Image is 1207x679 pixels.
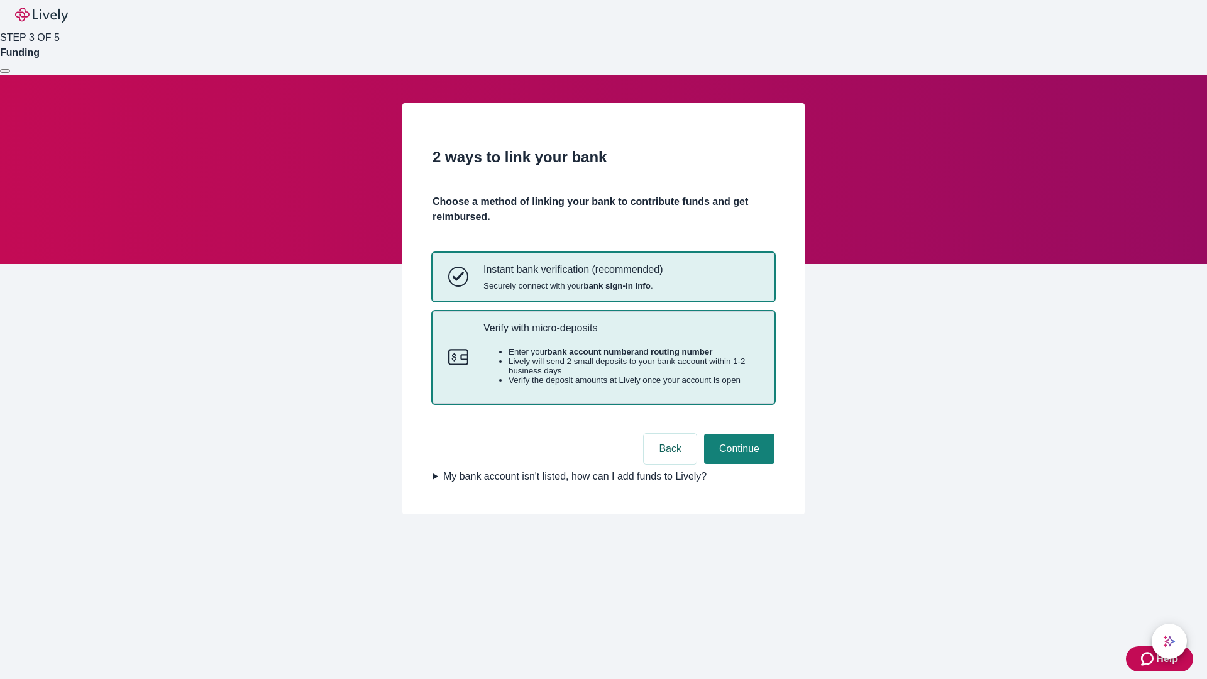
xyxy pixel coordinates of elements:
[433,312,774,404] button: Micro-depositsVerify with micro-depositsEnter yourbank account numberand routing numberLively wil...
[1141,651,1156,666] svg: Zendesk support icon
[433,469,774,484] summary: My bank account isn't listed, how can I add funds to Lively?
[433,146,774,168] h2: 2 ways to link your bank
[15,8,68,23] img: Lively
[483,263,663,275] p: Instant bank verification (recommended)
[704,434,774,464] button: Continue
[1126,646,1193,671] button: Zendesk support iconHelp
[509,356,759,375] li: Lively will send 2 small deposits to your bank account within 1-2 business days
[448,267,468,287] svg: Instant bank verification
[651,347,712,356] strong: routing number
[509,375,759,385] li: Verify the deposit amounts at Lively once your account is open
[1152,624,1187,659] button: chat
[433,194,774,224] h4: Choose a method of linking your bank to contribute funds and get reimbursed.
[1163,635,1176,648] svg: Lively AI Assistant
[433,253,774,300] button: Instant bank verificationInstant bank verification (recommended)Securely connect with yourbank si...
[583,281,651,290] strong: bank sign-in info
[483,281,663,290] span: Securely connect with your .
[483,322,759,334] p: Verify with micro-deposits
[448,347,468,367] svg: Micro-deposits
[548,347,635,356] strong: bank account number
[509,347,759,356] li: Enter your and
[1156,651,1178,666] span: Help
[644,434,697,464] button: Back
